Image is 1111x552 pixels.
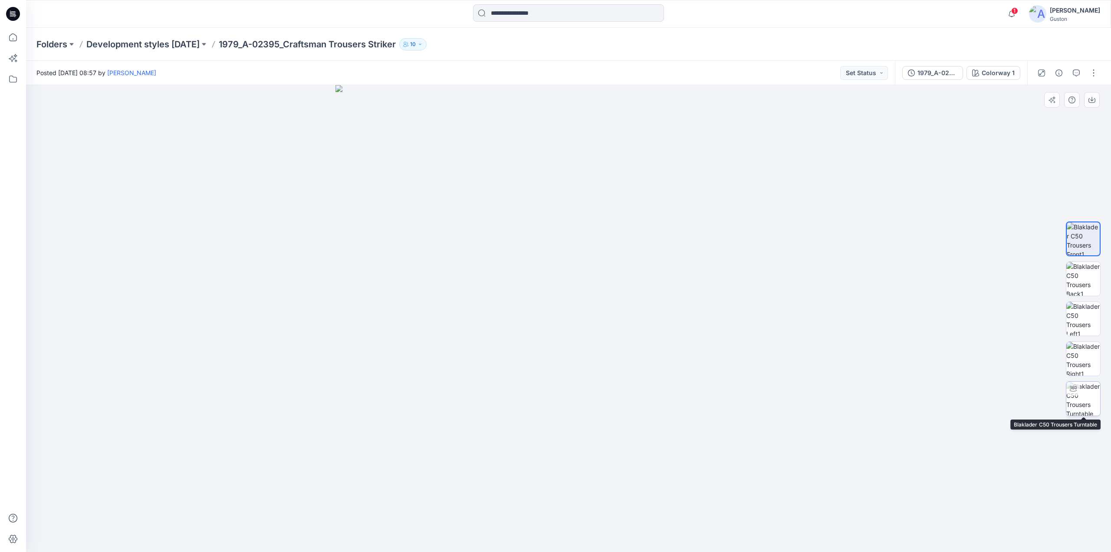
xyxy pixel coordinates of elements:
[1066,262,1100,296] img: Blaklader C50 Trousers Back1
[1066,382,1100,416] img: Blaklader C50 Trousers Turntable
[1067,222,1100,255] img: Blaklader C50 Trousers Front1
[917,68,957,78] div: 1979_A-02395_Craftsman Trousers Striker
[902,66,963,80] button: 1979_A-02395_Craftsman Trousers Striker
[1011,7,1018,14] span: 1
[966,66,1020,80] button: Colorway 1
[335,85,802,552] img: eyJhbGciOiJIUzI1NiIsImtpZCI6IjAiLCJzbHQiOiJzZXMiLCJ0eXAiOiJKV1QifQ.eyJkYXRhIjp7InR5cGUiOiJzdG9yYW...
[1066,302,1100,336] img: Blaklader C50 Trousers Left1
[1029,5,1046,23] img: avatar
[36,68,156,77] span: Posted [DATE] 08:57 by
[1052,66,1066,80] button: Details
[107,69,156,76] a: [PERSON_NAME]
[36,38,67,50] a: Folders
[410,40,416,49] p: 10
[219,38,396,50] p: 1979_A-02395_Craftsman Trousers Striker
[86,38,200,50] a: Development styles [DATE]
[399,38,427,50] button: 10
[1050,16,1100,22] div: Guston
[1066,342,1100,376] img: Blaklader C50 Trousers Right1
[982,68,1015,78] div: Colorway 1
[1050,5,1100,16] div: [PERSON_NAME]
